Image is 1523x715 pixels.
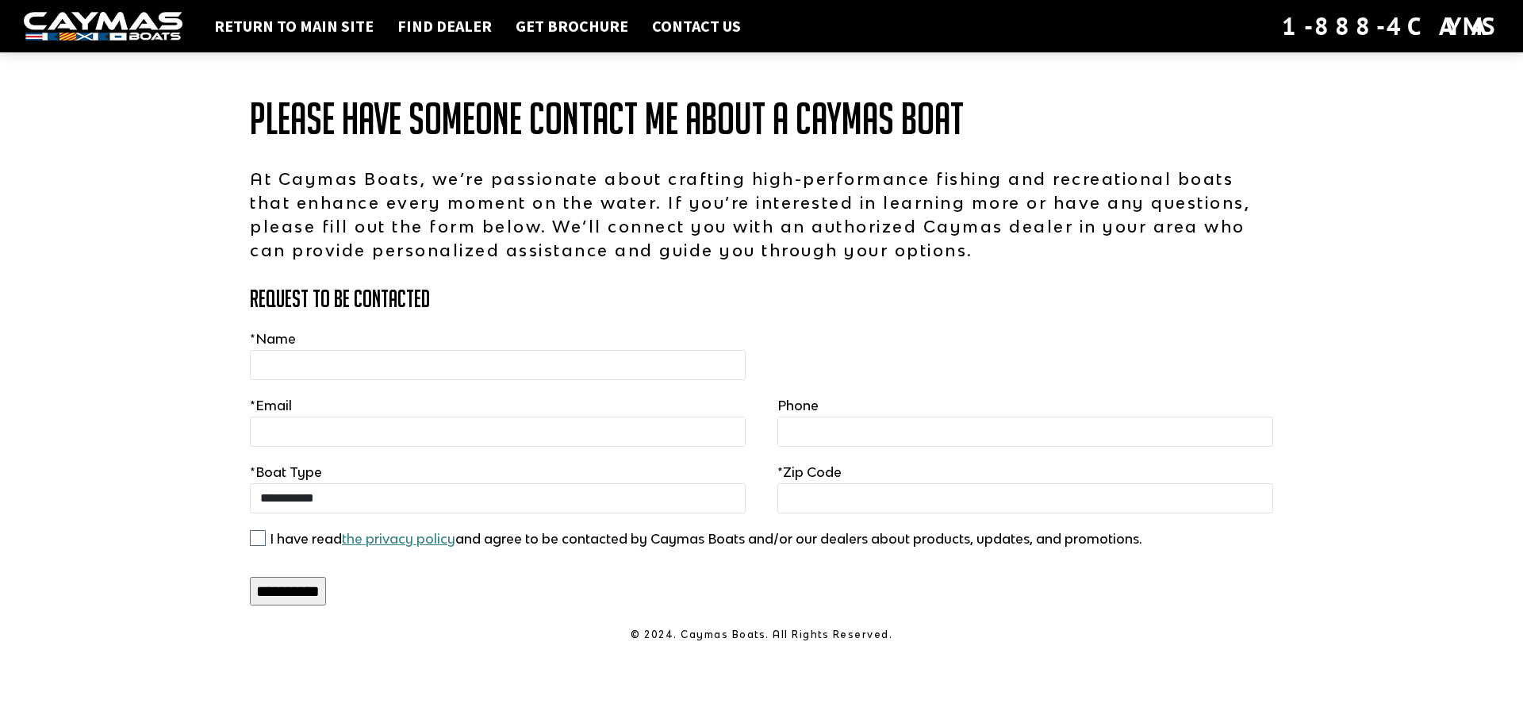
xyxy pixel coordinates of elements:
[342,531,455,547] a: the privacy policy
[250,286,1273,312] h3: Request to Be Contacted
[777,463,842,482] label: Zip Code
[250,95,1273,143] h1: Please have someone contact me about a Caymas Boat
[250,329,296,348] label: Name
[206,16,382,37] a: Return to main site
[250,167,1273,262] p: At Caymas Boats, we’re passionate about crafting high-performance fishing and recreational boats ...
[24,12,182,41] img: white-logo-c9c8dbefe5ff5ceceb0f0178aa75bf4bb51f6bca0971e226c86eb53dfe498488.png
[1282,9,1499,44] div: 1-888-4CAYMAS
[644,16,749,37] a: Contact Us
[250,396,292,415] label: Email
[508,16,636,37] a: Get Brochure
[777,396,819,415] label: Phone
[250,463,322,482] label: Boat Type
[389,16,500,37] a: Find Dealer
[270,529,1142,548] label: I have read and agree to be contacted by Caymas Boats and/or our dealers about products, updates,...
[250,628,1273,642] p: © 2024. Caymas Boats. All Rights Reserved.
